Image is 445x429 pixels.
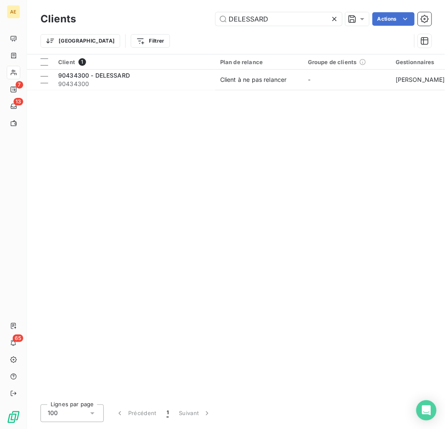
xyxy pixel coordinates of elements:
[220,59,298,65] div: Plan de relance
[216,12,342,26] input: Rechercher
[58,80,210,88] span: 90434300
[372,12,415,26] button: Actions
[7,410,20,424] img: Logo LeanPay
[40,34,120,48] button: [GEOGRAPHIC_DATA]
[167,409,169,418] span: 1
[131,34,170,48] button: Filtrer
[396,76,445,83] span: [PERSON_NAME]
[13,98,23,105] span: 13
[58,59,75,65] span: Client
[7,5,20,19] div: AE
[13,335,23,342] span: 65
[174,405,216,422] button: Suivant
[78,58,86,66] span: 1
[308,59,357,65] span: Groupe de clients
[48,409,58,418] span: 100
[308,76,310,83] span: -
[162,405,174,422] button: 1
[16,81,23,89] span: 7
[111,405,162,422] button: Précédent
[220,76,287,84] div: Client à ne pas relancer
[58,72,130,79] span: 90434300 - DELESSARD
[416,400,437,421] div: Open Intercom Messenger
[40,11,76,27] h3: Clients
